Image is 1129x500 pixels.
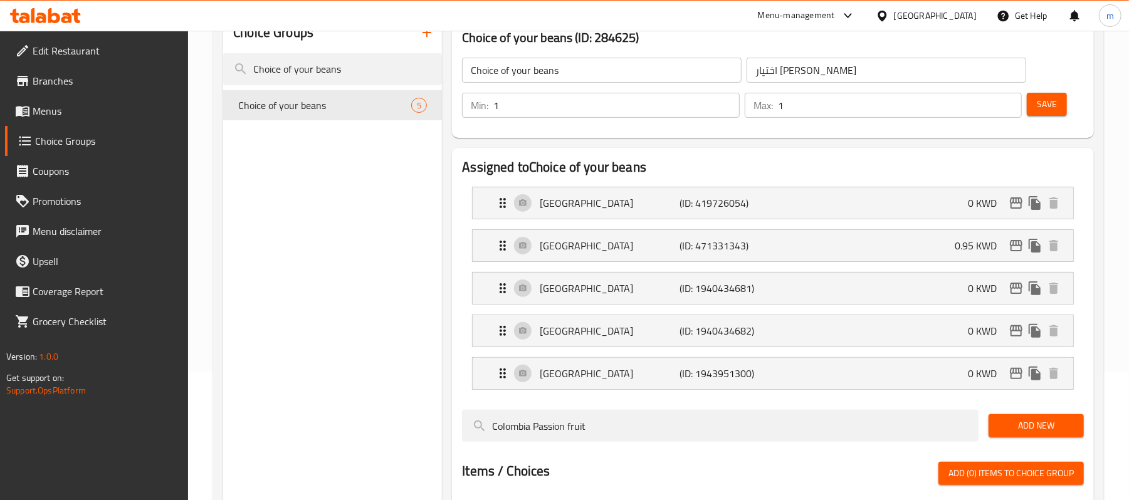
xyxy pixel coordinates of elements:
[411,98,427,113] div: Choices
[968,323,1007,338] p: 0 KWD
[989,414,1084,437] button: Add New
[758,8,835,23] div: Menu-management
[1044,364,1063,383] button: delete
[680,323,774,338] p: (ID: 1940434682)
[462,410,979,442] input: search
[471,98,488,113] p: Min:
[1026,194,1044,212] button: duplicate
[5,66,189,96] a: Branches
[1007,236,1026,255] button: edit
[1026,236,1044,255] button: duplicate
[968,281,1007,296] p: 0 KWD
[1044,194,1063,212] button: delete
[233,23,313,42] h2: Choice Groups
[1026,321,1044,340] button: duplicate
[39,348,58,365] span: 1.0.0
[33,284,179,299] span: Coverage Report
[1007,279,1026,298] button: edit
[540,323,680,338] p: [GEOGRAPHIC_DATA]
[5,156,189,186] a: Coupons
[1007,194,1026,212] button: edit
[6,348,37,365] span: Version:
[473,187,1073,219] div: Expand
[5,306,189,336] a: Grocery Checklist
[462,352,1084,395] li: Expand
[540,281,680,296] p: [GEOGRAPHIC_DATA]
[223,53,442,85] input: search
[1106,9,1114,23] span: m
[1044,236,1063,255] button: delete
[1037,96,1057,112] span: Save
[5,36,189,66] a: Edit Restaurant
[35,133,179,148] span: Choice Groups
[540,366,680,381] p: [GEOGRAPHIC_DATA]
[33,103,179,118] span: Menus
[33,254,179,269] span: Upsell
[223,90,442,120] div: Choice of your beans5
[1026,279,1044,298] button: duplicate
[5,216,189,246] a: Menu disclaimer
[6,382,86,398] a: Support.OpsPlatform
[473,230,1073,261] div: Expand
[754,98,773,113] p: Max:
[540,195,680,211] p: [GEOGRAPHIC_DATA]
[6,370,64,386] span: Get support on:
[33,73,179,88] span: Branches
[894,9,977,23] div: [GEOGRAPHIC_DATA]
[1044,279,1063,298] button: delete
[1026,364,1044,383] button: duplicate
[999,418,1074,434] span: Add New
[955,238,1007,253] p: 0.95 KWD
[462,158,1084,177] h2: Assigned to Choice of your beans
[968,195,1007,211] p: 0 KWD
[968,366,1007,381] p: 0 KWD
[5,126,189,156] a: Choice Groups
[412,100,426,112] span: 5
[680,195,774,211] p: (ID: 419726054)
[238,98,411,113] span: Choice of your beans
[473,273,1073,304] div: Expand
[33,224,179,239] span: Menu disclaimer
[473,358,1073,389] div: Expand
[462,267,1084,310] li: Expand
[462,224,1084,267] li: Expand
[938,462,1084,485] button: Add (0) items to choice group
[680,366,774,381] p: (ID: 1943951300)
[473,315,1073,346] div: Expand
[462,462,550,481] h2: Items / Choices
[1007,364,1026,383] button: edit
[1007,321,1026,340] button: edit
[33,43,179,58] span: Edit Restaurant
[948,466,1074,481] span: Add (0) items to choice group
[680,281,774,296] p: (ID: 1940434681)
[5,186,189,216] a: Promotions
[462,182,1084,224] li: Expand
[1027,93,1067,116] button: Save
[33,194,179,209] span: Promotions
[33,314,179,329] span: Grocery Checklist
[5,276,189,306] a: Coverage Report
[33,164,179,179] span: Coupons
[5,246,189,276] a: Upsell
[5,96,189,126] a: Menus
[680,238,774,253] p: (ID: 471331343)
[540,238,680,253] p: [GEOGRAPHIC_DATA]
[462,310,1084,352] li: Expand
[1044,321,1063,340] button: delete
[462,28,1084,48] h3: Choice of your beans (ID: 284625)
